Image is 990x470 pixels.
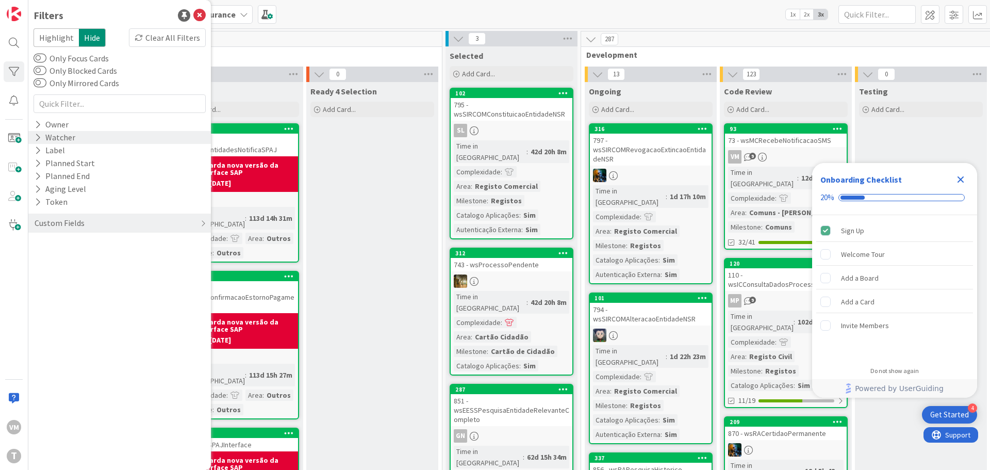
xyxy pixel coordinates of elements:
div: Aging Level [34,183,87,196]
span: : [523,451,524,463]
div: Milestone [728,221,761,233]
div: 110 - wsICConsultaDadosProcessoPorBI [725,268,847,291]
div: 120 [725,259,847,268]
span: Selected [450,51,483,61]
div: 101794 - wsSIRCOMAlteracaoEntidadeNSR [590,294,712,326]
span: Add Card... [871,105,904,114]
div: Area [728,207,745,218]
div: Add a Board is incomplete. [816,267,973,289]
div: 337 [590,453,712,463]
span: : [775,336,777,348]
div: Catalogo Aplicações [454,209,519,221]
div: Time in [GEOGRAPHIC_DATA] [728,311,794,333]
div: Area [245,390,262,401]
span: : [487,195,488,206]
div: Milestone [454,195,487,206]
div: 316797 - wsSIRCOMRevogacaoExtincaoEntidadeNSR [590,124,712,166]
span: : [761,365,763,377]
div: 287 [455,386,572,393]
span: : [521,224,523,235]
img: JC [593,169,606,182]
div: 209870 - wsRACertidaoPermanente [725,417,847,440]
span: 0 [329,68,346,80]
div: 209 [730,418,847,426]
div: Complexidade [593,371,640,382]
span: : [471,331,472,343]
div: Checklist progress: 20% [820,193,969,202]
span: : [666,191,667,202]
div: 870 - wsRACertidaoPermanente [725,427,847,440]
div: [DATE] [209,335,231,346]
div: Area [454,331,471,343]
span: 32/41 [738,237,755,248]
div: Area [454,181,471,192]
div: Time in [GEOGRAPHIC_DATA] [593,185,666,208]
div: Catalogo Aplicações [593,414,658,426]
span: : [761,221,763,233]
div: Milestone [454,346,487,357]
div: Sim [521,360,538,371]
div: 365 [176,272,298,281]
label: Only Blocked Cards [34,64,117,77]
div: Add a Card is incomplete. [816,290,973,313]
div: 120 [730,260,847,267]
div: 102 [451,89,572,98]
div: Sim [660,414,678,426]
span: Support [22,2,47,14]
div: Welcome Tour is incomplete. [816,243,973,266]
div: 316 [590,124,712,134]
label: Only Mirrored Cards [34,77,119,89]
div: 1d 17h 10m [667,191,708,202]
span: Highlight [34,28,79,47]
div: 9373 - wsMCRecebeNotificacaoSMS [725,124,847,147]
div: GN [451,429,572,443]
span: Testing [859,86,888,96]
div: Registo Comercial [612,385,680,397]
div: 3901136 - wsSPAJInterface [176,429,298,451]
button: Only Mirrored Cards [34,78,46,88]
div: Catalogo Aplicações [728,380,794,391]
div: Autenticação Externa [593,429,661,440]
div: Registos [628,400,664,411]
div: 794 - wsSIRCOMAlteracaoEntidadeNSR [590,303,712,326]
div: 312 [451,249,572,258]
span: Add Card... [323,105,356,114]
div: Sim [660,254,678,266]
div: Sim [795,380,813,391]
div: Sim [523,224,540,235]
div: Registos [488,195,524,206]
div: MP [728,294,741,307]
div: 113d 15h 27m [246,369,295,381]
div: Comuns - [PERSON_NAME]... [747,207,845,218]
span: : [626,240,628,251]
span: : [775,192,777,204]
div: T [7,449,21,463]
div: Registo Comercial [472,181,540,192]
div: VM [725,150,847,164]
span: 0 [878,68,895,80]
div: 851 - wsEESSPesquisaEntidadeRelevanteCompleto [451,394,572,426]
span: Add Card... [736,105,769,114]
span: Hide [79,28,106,47]
div: Registo Civil [747,351,795,362]
span: : [661,429,662,440]
div: Sim [662,429,680,440]
div: Outros [214,404,243,415]
div: 287 [451,385,572,394]
b: Aguarda nova versão da interface SAP [196,318,295,333]
div: 312743 - wsProcessoPendente [451,249,572,271]
span: 2x [800,9,814,20]
div: MP [725,294,847,307]
img: JC [454,274,467,288]
span: : [745,207,747,218]
div: Outros [264,233,293,244]
span: 3x [814,9,828,20]
div: Cartão de Cidadão [488,346,557,357]
div: Invite Members [841,319,889,332]
div: 101 [590,294,712,303]
span: : [226,233,228,244]
input: Quick Filter... [838,5,916,24]
div: 1519 - prjSPAJ_EntidadesNotificaSPAJ [176,134,298,156]
div: Get Started [930,410,969,420]
span: : [666,351,667,362]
